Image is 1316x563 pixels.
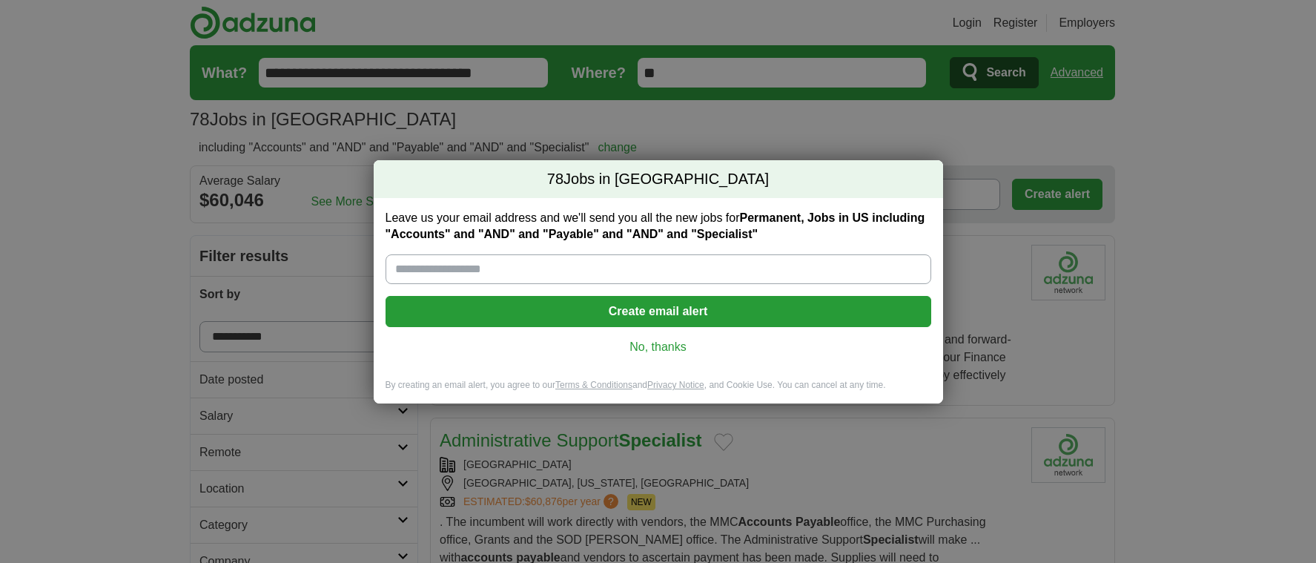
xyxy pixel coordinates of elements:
[374,160,943,199] h2: Jobs in [GEOGRAPHIC_DATA]
[386,210,931,243] label: Leave us your email address and we'll send you all the new jobs for
[547,169,563,190] span: 78
[397,339,919,355] a: No, thanks
[555,380,632,390] a: Terms & Conditions
[386,296,931,327] button: Create email alert
[647,380,704,390] a: Privacy Notice
[374,379,943,404] div: By creating an email alert, you agree to our and , and Cookie Use. You can cancel at any time.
